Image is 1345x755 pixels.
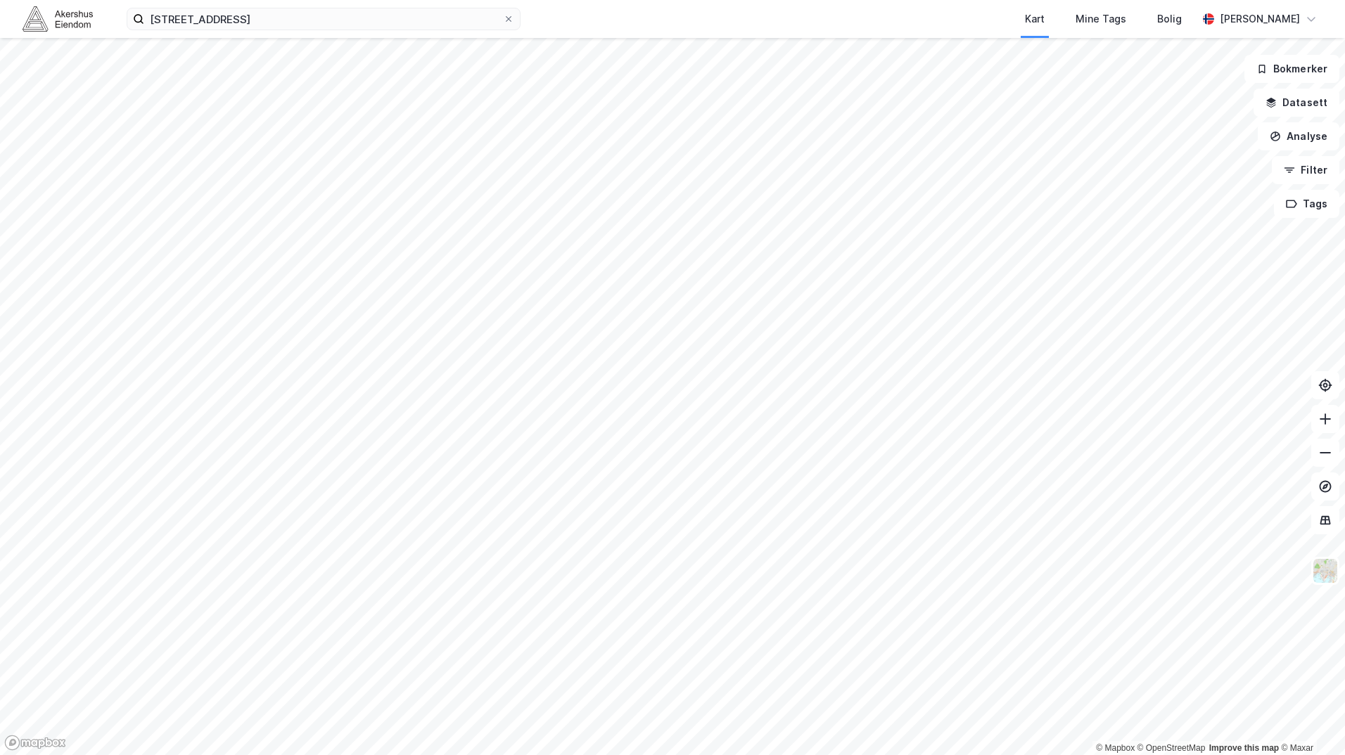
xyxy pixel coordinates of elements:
[4,735,66,751] a: Mapbox homepage
[1025,11,1045,27] div: Kart
[1312,557,1339,584] img: Z
[1209,743,1279,753] a: Improve this map
[1137,743,1206,753] a: OpenStreetMap
[1076,11,1126,27] div: Mine Tags
[1244,55,1339,83] button: Bokmerker
[1274,190,1339,218] button: Tags
[1254,89,1339,117] button: Datasett
[144,8,503,30] input: Søk på adresse, matrikkel, gårdeiere, leietakere eller personer
[1272,156,1339,184] button: Filter
[1096,743,1135,753] a: Mapbox
[1258,122,1339,150] button: Analyse
[23,6,93,31] img: akershus-eiendom-logo.9091f326c980b4bce74ccdd9f866810c.svg
[1275,688,1345,755] div: Kontrollprogram for chat
[1275,688,1345,755] iframe: Chat Widget
[1220,11,1300,27] div: [PERSON_NAME]
[1157,11,1182,27] div: Bolig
